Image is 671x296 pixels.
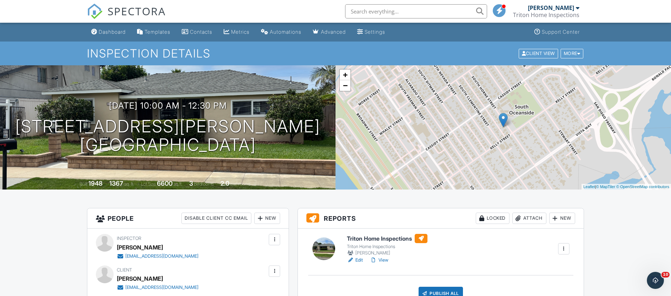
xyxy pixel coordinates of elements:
iframe: Intercom live chat [647,272,664,289]
span: Inspector [117,236,141,241]
a: Client View [518,50,560,56]
div: Automations [270,29,301,35]
div: Dashboard [99,29,126,35]
div: 6600 [157,180,173,187]
div: [PERSON_NAME] [117,242,163,253]
div: More [561,49,584,58]
a: Settings [354,26,388,39]
a: Templates [134,26,173,39]
div: Disable Client CC Email [181,213,251,224]
span: bedrooms [194,181,214,187]
span: Built [80,181,87,187]
div: Attach [512,213,546,224]
a: Dashboard [88,26,129,39]
img: The Best Home Inspection Software - Spectora [87,4,103,19]
a: Support Center [531,26,583,39]
h1: Inspection Details [87,47,584,60]
h6: Triton Home Inspections [347,234,427,243]
div: [EMAIL_ADDRESS][DOMAIN_NAME] [125,285,198,290]
div: Triton Home Inspections [513,11,579,18]
a: Advanced [310,26,349,39]
a: Zoom out [340,80,350,91]
div: 2.0 [220,180,229,187]
div: Client View [519,49,558,58]
div: Templates [144,29,170,35]
h3: [DATE] 10:00 am - 12:30 pm [109,101,227,110]
div: Triton Home Inspections [347,244,427,250]
div: New [254,213,280,224]
h3: Reports [298,208,584,229]
a: Triton Home Inspections Triton Home Inspections [PERSON_NAME] [347,234,427,257]
a: Contacts [179,26,215,39]
div: Contacts [190,29,212,35]
div: 1948 [88,180,103,187]
a: View [370,257,388,264]
span: Client [117,267,132,273]
a: Leaflet [583,185,595,189]
div: 1367 [109,180,123,187]
h3: People [87,208,289,229]
div: Settings [365,29,385,35]
span: sq. ft. [124,181,134,187]
div: | [582,184,671,190]
span: bathrooms [230,181,251,187]
div: [PERSON_NAME] [528,4,574,11]
div: [EMAIL_ADDRESS][DOMAIN_NAME] [125,253,198,259]
a: Automations (Basic) [258,26,304,39]
input: Search everything... [345,4,487,18]
h1: [STREET_ADDRESS][PERSON_NAME] [GEOGRAPHIC_DATA] [15,117,320,155]
a: Zoom in [340,70,350,80]
div: [PERSON_NAME] [347,250,427,257]
a: © MapTiler [596,185,615,189]
span: Lot Size [141,181,156,187]
a: [EMAIL_ADDRESS][DOMAIN_NAME] [117,253,198,260]
div: Support Center [542,29,580,35]
a: Metrics [221,26,252,39]
a: © OpenStreetMap contributors [616,185,669,189]
span: SPECTORA [108,4,166,18]
a: Edit [347,257,363,264]
div: Advanced [321,29,346,35]
div: New [549,213,575,224]
span: sq.ft. [174,181,182,187]
div: Metrics [231,29,250,35]
a: SPECTORA [87,10,166,24]
a: [EMAIL_ADDRESS][DOMAIN_NAME] [117,284,198,291]
div: [PERSON_NAME] [117,273,163,284]
div: Locked [476,213,509,224]
span: 10 [661,272,670,278]
div: 3 [189,180,193,187]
